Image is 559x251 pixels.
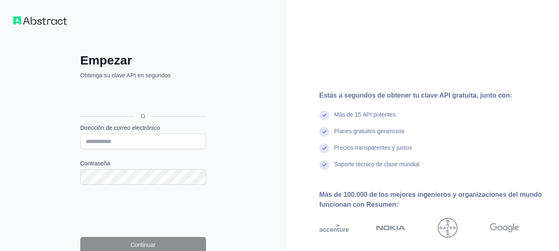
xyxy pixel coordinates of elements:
[13,17,67,25] img: Flujo de trabajo
[319,127,329,137] img: marca de verificación
[334,128,405,134] font: Planes gratuitos generosos
[319,160,329,170] img: marca de verificación
[130,241,156,248] font: Continuar
[80,53,132,67] font: Empezar
[80,195,206,227] iframe: reCAPTCHA
[376,218,405,238] img: Nokia
[80,124,160,131] font: Dirección de correo electrónico
[438,218,458,238] img: Bayer
[141,113,145,120] font: O
[319,92,512,99] font: Estás a segundos de obtener tu clave API gratuita, junto con:
[490,218,519,238] img: Google
[334,144,412,151] font: Precios transparentes y justos
[334,111,396,118] font: Más de 15 API potentes
[80,160,110,167] font: Contraseña
[319,191,542,208] font: Más de 100.000 de los mejores ingenieros y organizaciones del mundo funcionan con Resumen:
[319,218,349,238] img: acento
[319,110,329,120] img: marca de verificación
[319,143,329,153] img: marca de verificación
[76,88,209,107] iframe: Botón Iniciar sesión con Google
[80,72,171,79] font: Obtenga su clave API en segundos
[334,161,420,167] font: Soporte técnico de clase mundial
